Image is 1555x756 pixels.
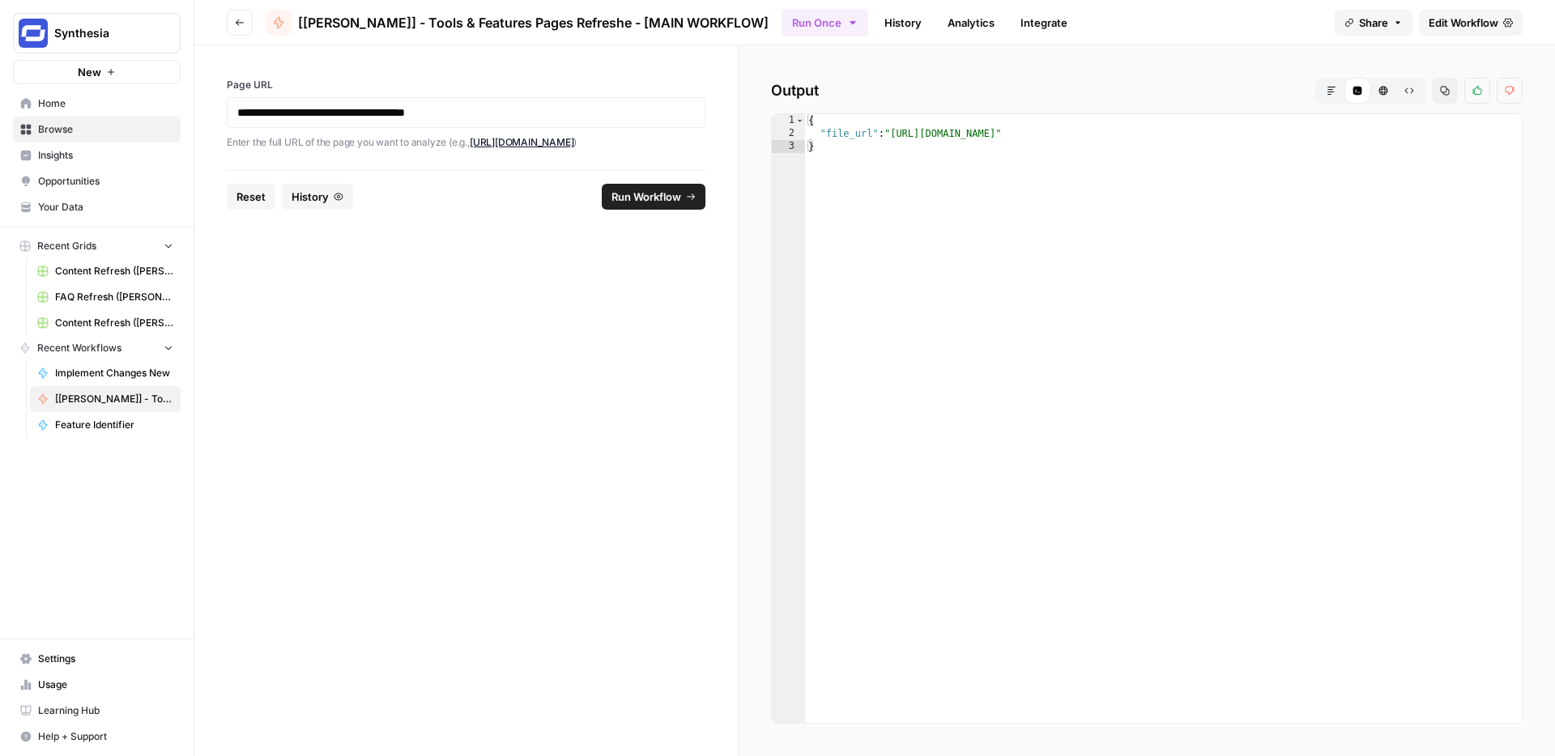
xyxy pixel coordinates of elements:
h2: Output [771,78,1523,104]
a: Learning Hub [13,698,181,724]
p: Enter the full URL of the page you want to analyze (e.g., ) [227,134,705,151]
a: Opportunities [13,168,181,194]
a: History [875,10,931,36]
div: 3 [772,140,805,153]
span: Edit Workflow [1429,15,1498,31]
span: Share [1359,15,1388,31]
div: 1 [772,114,805,127]
span: [[PERSON_NAME]] - Tools & Features Pages Refreshe - [MAIN WORKFLOW] [55,392,173,406]
a: [[PERSON_NAME]] - Tools & Features Pages Refreshe - [MAIN WORKFLOW] [30,386,181,412]
a: Browse [13,117,181,142]
img: Synthesia Logo [19,19,48,48]
span: Usage [38,677,173,692]
span: Content Refresh ([PERSON_NAME]'s edit) [55,316,173,330]
a: Content Refresh ([PERSON_NAME]'s edit) [30,310,181,336]
span: Settings [38,652,173,666]
a: Feature Identifier [30,412,181,438]
label: Page URL [227,78,705,92]
button: Recent Workflows [13,336,181,360]
span: Help + Support [38,729,173,744]
span: Content Refresh ([PERSON_NAME]) [55,264,173,278]
a: Settings [13,646,181,672]
div: 2 [772,127,805,140]
span: Implement Changes New [55,366,173,380]
a: FAQ Refresh ([PERSON_NAME]) [30,284,181,310]
span: Feature Identifier [55,418,173,432]
a: [[PERSON_NAME]] - Tools & Features Pages Refreshe - [MAIN WORKFLOW] [266,10,769,36]
span: Browse [38,122,173,137]
button: Reset [227,184,275,210]
a: Implement Changes New [30,360,181,386]
button: Recent Grids [13,234,181,258]
span: Reset [236,189,266,205]
span: Your Data [38,200,173,214]
span: Home [38,96,173,111]
a: Usage [13,672,181,698]
span: Recent Grids [37,239,96,253]
a: Content Refresh ([PERSON_NAME]) [30,258,181,284]
span: Synthesia [54,25,152,41]
span: Toggle code folding, rows 1 through 3 [795,114,804,127]
span: Recent Workflows [37,341,121,355]
span: Insights [38,148,173,163]
span: Run Workflow [611,189,681,205]
span: New [78,64,101,80]
button: History [282,184,353,210]
a: Insights [13,142,181,168]
span: Learning Hub [38,703,173,718]
a: Integrate [1011,10,1077,36]
span: History [292,189,329,205]
span: FAQ Refresh ([PERSON_NAME]) [55,290,173,304]
button: Run Once [782,9,868,36]
a: [URL][DOMAIN_NAME] [470,136,574,148]
a: Your Data [13,194,181,220]
button: Help + Support [13,724,181,750]
button: Share [1335,10,1412,36]
a: Home [13,91,181,117]
a: Edit Workflow [1419,10,1523,36]
button: Workspace: Synthesia [13,13,181,53]
button: Run Workflow [602,184,705,210]
span: Opportunities [38,174,173,189]
a: Analytics [938,10,1004,36]
span: [[PERSON_NAME]] - Tools & Features Pages Refreshe - [MAIN WORKFLOW] [298,13,769,32]
button: New [13,60,181,84]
